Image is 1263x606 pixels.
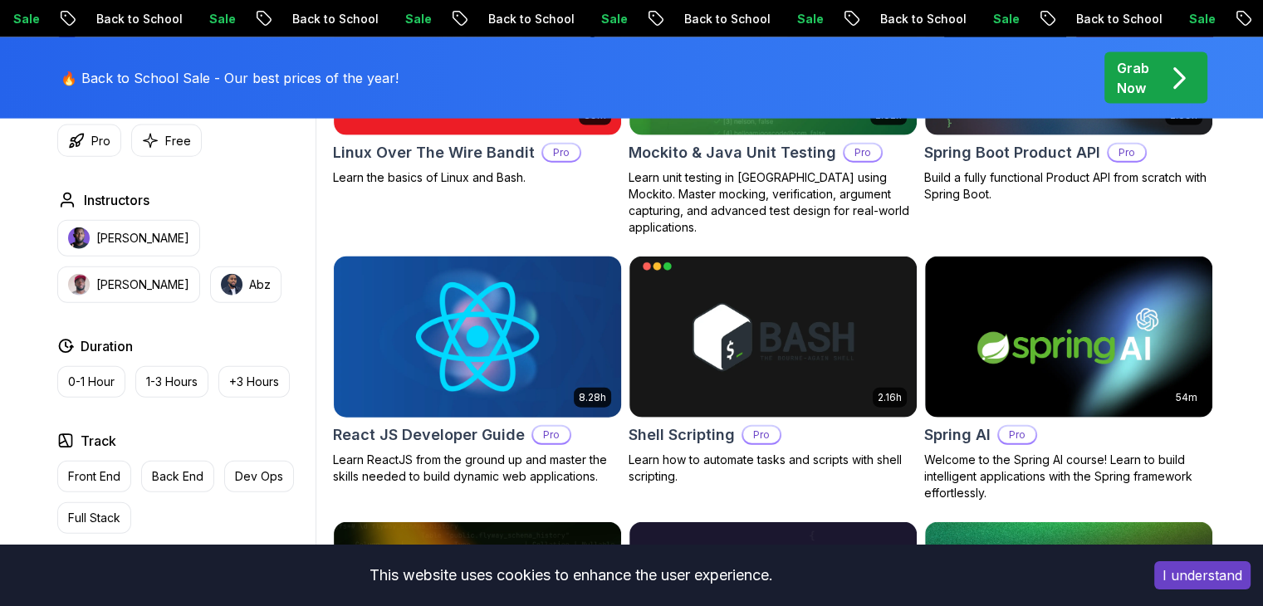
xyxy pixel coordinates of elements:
img: Shell Scripting card [629,257,917,418]
p: 🔥 Back to School Sale - Our best prices of the year! [61,68,399,88]
p: Back to School [471,11,584,27]
p: Pro [91,133,110,149]
p: Learn unit testing in [GEOGRAPHIC_DATA] using Mockito. Master mocking, verification, argument cap... [629,169,918,236]
a: React JS Developer Guide card8.28hReact JS Developer GuideProLearn ReactJS from the ground up and... [333,256,622,485]
p: Sale [584,11,637,27]
button: Pro [57,125,121,157]
p: Abz [249,276,271,293]
h2: Mockito & Java Unit Testing [629,141,836,164]
button: Dev Ops [224,461,294,492]
p: 1-3 Hours [146,374,198,390]
p: Sale [388,11,441,27]
p: 2.16h [878,391,902,404]
p: Learn the basics of Linux and Bash. [333,169,622,186]
button: Back End [141,461,214,492]
p: Learn ReactJS from the ground up and master the skills needed to build dynamic web applications. [333,452,622,485]
h2: Shell Scripting [629,423,735,447]
p: Sale [192,11,245,27]
p: Back to School [275,11,388,27]
p: Back to School [79,11,192,27]
p: Sale [976,11,1029,27]
p: Sale [780,11,833,27]
a: Shell Scripting card2.16hShell ScriptingProLearn how to automate tasks and scripts with shell scr... [629,256,918,485]
p: +3 Hours [229,374,279,390]
p: Free [165,133,191,149]
img: Spring AI card [925,257,1212,418]
p: Pro [999,427,1035,443]
button: instructor imgAbz [210,266,281,303]
h2: Track [81,431,116,451]
div: This website uses cookies to enhance the user experience. [12,557,1129,594]
p: Pro [533,427,570,443]
button: instructor img[PERSON_NAME] [57,266,200,303]
a: Spring AI card54mSpring AIProWelcome to the Spring AI course! Learn to build intelligent applicat... [924,256,1213,501]
p: Grab Now [1117,58,1149,98]
h2: Instructors [84,190,149,210]
h2: Spring AI [924,423,991,447]
p: Back to School [863,11,976,27]
p: Pro [743,427,780,443]
h2: Duration [81,336,133,356]
p: Pro [543,144,580,161]
img: instructor img [68,227,90,249]
button: Front End [57,461,131,492]
button: +3 Hours [218,366,290,398]
h2: Linux Over The Wire Bandit [333,141,535,164]
p: Full Stack [68,510,120,526]
button: Accept cookies [1154,561,1251,589]
p: Welcome to the Spring AI course! Learn to build intelligent applications with the Spring framewor... [924,452,1213,501]
img: instructor img [68,274,90,296]
p: Back to School [1059,11,1172,27]
p: 0-1 Hour [68,374,115,390]
button: instructor img[PERSON_NAME] [57,220,200,257]
p: [PERSON_NAME] [96,276,189,293]
p: Pro [844,144,881,161]
p: 54m [1176,391,1197,404]
p: 8.28h [579,391,606,404]
img: instructor img [221,274,242,296]
button: 0-1 Hour [57,366,125,398]
h2: Spring Boot Product API [924,141,1100,164]
button: Free [131,125,202,157]
h2: React JS Developer Guide [333,423,525,447]
button: 1-3 Hours [135,366,208,398]
p: Dev Ops [235,468,283,485]
button: Full Stack [57,502,131,534]
p: Back to School [667,11,780,27]
p: Back End [152,468,203,485]
img: React JS Developer Guide card [326,252,628,421]
p: Pro [1109,144,1145,161]
p: Build a fully functional Product API from scratch with Spring Boot. [924,169,1213,203]
p: [PERSON_NAME] [96,230,189,247]
p: Learn how to automate tasks and scripts with shell scripting. [629,452,918,485]
p: Front End [68,468,120,485]
p: Sale [1172,11,1225,27]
